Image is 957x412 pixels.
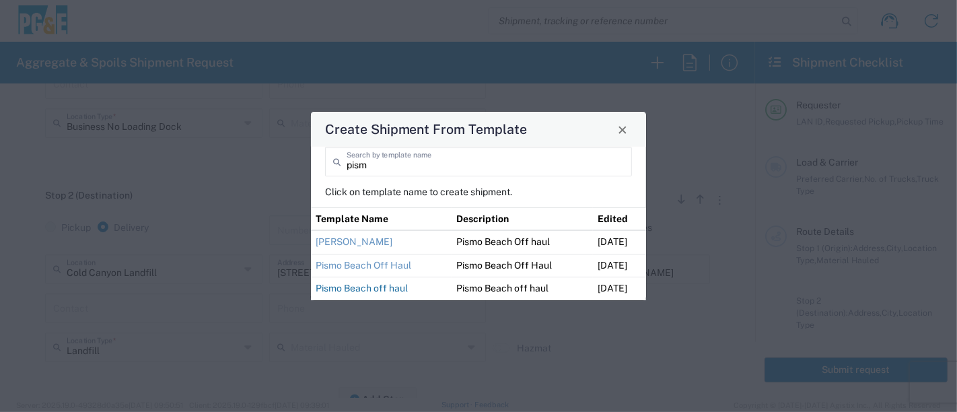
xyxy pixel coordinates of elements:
a: Pismo Beach off haul [316,283,408,294]
a: [PERSON_NAME] [316,236,392,247]
td: Pismo Beach Off haul [452,230,592,254]
td: Pismo Beach Off Haul [452,254,592,277]
th: Template Name [311,208,452,231]
a: Pismo Beach Off Haul [316,260,411,271]
th: Edited [593,208,646,231]
p: Click on template name to create shipment. [325,186,632,198]
h4: Create Shipment From Template [325,119,528,139]
th: Description [452,208,592,231]
td: Pismo Beach off haul [452,277,592,300]
td: [DATE] [593,254,646,277]
button: Close [613,120,632,139]
td: [DATE] [593,277,646,300]
table: Shipment templates [311,207,646,300]
td: [DATE] [593,230,646,254]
